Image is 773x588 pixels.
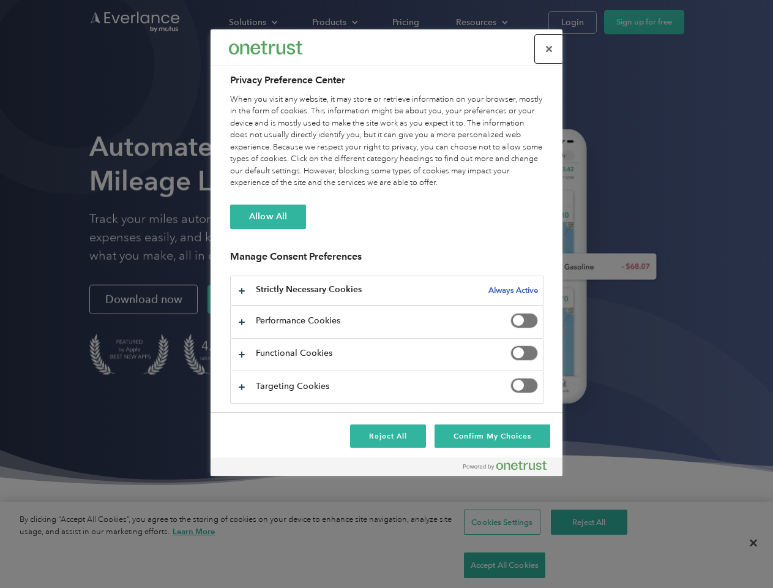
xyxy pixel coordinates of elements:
button: Allow All [230,205,306,229]
h2: Privacy Preference Center [230,73,543,88]
a: Powered by OneTrust Opens in a new Tab [463,461,556,476]
h3: Manage Consent Preferences [230,251,543,269]
img: Powered by OneTrust Opens in a new Tab [463,461,547,470]
img: Everlance [229,41,302,54]
button: Reject All [350,424,426,448]
button: Confirm My Choices [435,424,550,448]
div: Everlance [229,36,302,60]
div: Preference center [211,29,562,476]
div: Privacy Preference Center [211,29,562,476]
div: When you visit any website, it may store or retrieve information on your browser, mostly in the f... [230,94,543,189]
button: Close [536,36,562,62]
